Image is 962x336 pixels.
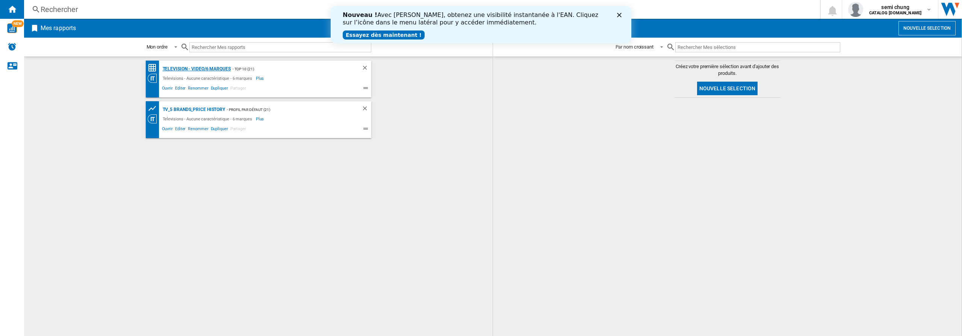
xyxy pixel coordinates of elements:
div: Vision Catégorie [148,114,161,123]
div: Rechercher [41,4,800,15]
div: Mon ordre [147,44,168,50]
span: Plus [256,114,265,123]
span: Renommer [187,125,209,134]
span: Créez votre première sélection avant d'ajouter des produits. [675,63,780,77]
div: Television - video/6 marques [161,64,231,74]
span: Editer [174,125,187,134]
h2: Mes rapports [39,21,77,35]
span: Partager [229,125,247,134]
div: Televisions - Aucune caractéristique - 6 marques [161,114,256,123]
div: - Profil par défaut (21) [225,105,346,114]
span: Dupliquer [210,125,229,134]
button: Nouvelle selection [898,21,956,35]
div: Supprimer [362,105,371,114]
img: wise-card.svg [7,23,17,33]
button: Nouvelle selection [697,82,758,95]
b: CATALOG [DOMAIN_NAME] [869,11,921,15]
div: Par nom croissant [616,44,653,50]
span: Plus [256,74,265,83]
span: semi chung [869,3,921,11]
div: Televisions - Aucune caractéristique - 6 marques [161,74,256,83]
span: Dupliquer [210,85,229,94]
img: alerts-logo.svg [8,42,17,51]
span: Renommer [187,85,209,94]
span: Ouvrir [161,125,174,134]
img: profile.jpg [848,2,863,17]
span: NEW [12,20,24,27]
div: TV_5 Brands_Price History [161,105,225,114]
span: Ouvrir [161,85,174,94]
iframe: Intercom live chat banner [331,6,631,43]
span: Editer [174,85,187,94]
div: Supprimer [362,64,371,74]
span: Partager [229,85,247,94]
input: Rechercher Mes sélections [675,42,840,52]
div: Matrice des prix [148,63,161,73]
div: Vision Catégorie [148,74,161,83]
div: - Top 10 (21) [231,64,346,74]
input: Rechercher Mes rapports [189,42,371,52]
div: Tableau des prix des produits [148,104,161,113]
